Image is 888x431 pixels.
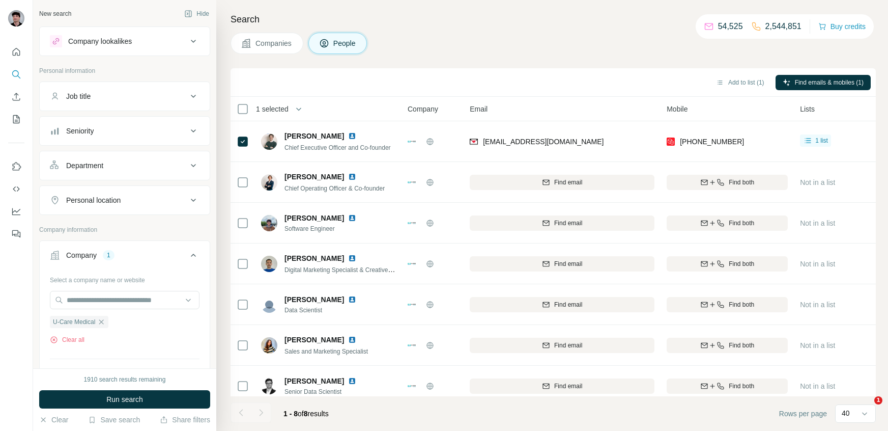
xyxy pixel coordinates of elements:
[66,160,103,171] div: Department
[8,10,24,26] img: Avatar
[66,250,97,260] div: Company
[284,294,344,305] span: [PERSON_NAME]
[84,375,166,384] div: 1910 search results remaining
[667,256,788,272] button: Find both
[408,219,416,227] img: Logo of U-Care Medical
[470,104,488,114] span: Email
[729,219,754,228] span: Find both
[39,225,210,234] p: Company information
[800,104,815,114] span: Lists
[348,254,356,262] img: LinkedIn logo
[874,396,882,405] span: 1
[261,133,277,150] img: Avatar
[667,215,788,231] button: Find both
[795,78,864,87] span: Find emails & mobiles (1)
[667,175,788,190] button: Find both
[284,224,368,233] span: Software Engineer
[800,178,835,186] span: Not in a list
[40,153,210,178] button: Department
[8,225,24,243] button: Feedback
[284,213,344,223] span: [PERSON_NAME]
[348,214,356,222] img: LinkedIn logo
[842,408,850,418] p: 40
[261,337,277,354] img: Avatar
[729,300,754,309] span: Find both
[40,188,210,212] button: Personal location
[39,9,71,18] div: New search
[8,202,24,221] button: Dashboard
[333,38,357,48] span: People
[8,157,24,176] button: Use Surfe on LinkedIn
[8,43,24,61] button: Quick start
[284,144,391,151] span: Chief Executive Officer and Co-founder
[66,126,94,136] div: Seniority
[765,20,801,33] p: 2,544,851
[408,178,416,186] img: Logo of U-Care Medical
[8,88,24,106] button: Enrich CSV
[106,394,143,405] span: Run search
[800,219,835,227] span: Not in a list
[554,178,582,187] span: Find email
[255,38,293,48] span: Companies
[40,243,210,272] button: Company1
[348,295,356,304] img: LinkedIn logo
[261,256,277,272] img: Avatar
[667,137,675,147] img: provider prospeo logo
[483,138,604,146] span: [EMAIL_ADDRESS][DOMAIN_NAME]
[348,377,356,385] img: LinkedIn logo
[408,138,416,146] img: Logo of U-Care Medical
[284,387,368,396] span: Senior Data Scientist
[256,104,289,114] span: 1 selected
[50,335,84,344] button: Clear all
[800,382,835,390] span: Not in a list
[815,136,828,145] span: 1 list
[177,6,216,21] button: Hide
[8,65,24,84] button: Search
[284,335,344,345] span: [PERSON_NAME]
[667,297,788,312] button: Find both
[470,137,478,147] img: provider findymail logo
[39,66,210,75] p: Personal information
[261,215,277,231] img: Avatar
[53,317,95,327] span: U-Care Medical
[284,376,344,386] span: [PERSON_NAME]
[554,341,582,350] span: Find email
[283,410,298,418] span: 1 - 8
[40,29,210,53] button: Company lookalikes
[8,180,24,198] button: Use Surfe API
[68,36,132,46] div: Company lookalikes
[261,174,277,191] img: Avatar
[408,260,416,268] img: Logo of U-Care Medical
[776,75,871,90] button: Find emails & mobiles (1)
[348,336,356,344] img: LinkedIn logo
[261,378,277,394] img: Avatar
[408,382,416,390] img: Logo of U-Care Medical
[800,301,835,309] span: Not in a list
[284,131,344,141] span: [PERSON_NAME]
[39,390,210,409] button: Run search
[554,382,582,391] span: Find email
[8,110,24,128] button: My lists
[729,341,754,350] span: Find both
[554,219,582,228] span: Find email
[284,185,385,192] span: Chief Operating Officer & Co-founder
[39,415,68,425] button: Clear
[40,119,210,143] button: Seniority
[718,20,743,33] p: 54,525
[408,301,416,309] img: Logo of U-Care Medical
[284,253,344,263] span: [PERSON_NAME]
[231,12,876,26] h4: Search
[680,138,744,146] span: [PHONE_NUMBER]
[348,173,356,181] img: LinkedIn logo
[66,91,91,101] div: Job title
[470,338,654,353] button: Find email
[667,104,688,114] span: Mobile
[304,410,308,418] span: 8
[470,297,654,312] button: Find email
[853,396,878,421] iframe: Intercom live chat
[284,172,344,182] span: [PERSON_NAME]
[470,256,654,272] button: Find email
[667,379,788,394] button: Find both
[298,410,304,418] span: of
[160,415,210,425] button: Share filters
